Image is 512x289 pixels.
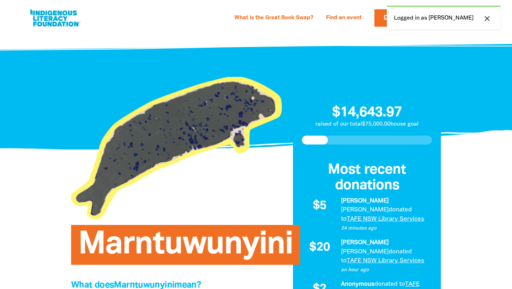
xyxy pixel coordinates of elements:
[374,9,419,27] a: Donate
[293,120,441,128] p: raised of our total $75,000.00 house goal
[341,198,389,204] em: [PERSON_NAME]
[78,230,293,265] span: Marntuwunyini
[313,200,326,212] span: $5
[341,207,412,222] span: donated to
[309,242,330,254] span: $20
[230,12,318,24] a: What is the Great Book Swap?
[341,240,389,245] em: [PERSON_NAME]
[341,249,389,254] em: [PERSON_NAME]
[374,282,405,287] span: donated to
[387,6,501,30] div: Logged in as [PERSON_NAME]
[481,14,494,23] button: close
[347,258,424,263] a: TAFE NSW Library Services
[322,12,366,24] a: Find an event
[341,225,432,232] p: 24 minutes ago
[341,267,432,274] p: an hour ago
[332,106,402,119] span: $14,643.97
[347,216,424,222] a: TAFE NSW Library Services
[483,14,491,23] i: close
[302,162,432,194] h3: Most recent donations
[341,207,389,212] em: [PERSON_NAME]
[341,282,374,287] em: Anonymous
